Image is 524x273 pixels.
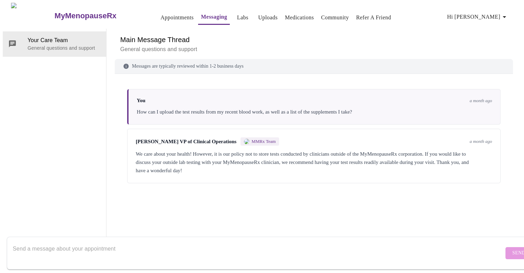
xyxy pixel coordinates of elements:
[321,13,349,22] a: Community
[244,139,249,144] img: MMRX
[258,13,278,22] a: Uploads
[356,13,391,22] a: Refer a Friend
[198,10,230,25] button: Messaging
[251,139,276,144] span: MMRx Team
[3,31,106,56] div: Your Care TeamGeneral questions and support
[285,13,314,22] a: Medications
[137,98,145,104] span: You
[232,11,254,25] button: Labs
[470,139,492,144] span: a month ago
[353,11,394,25] button: Refer a Friend
[470,98,492,104] span: a month ago
[136,150,492,175] div: We care about your health! However, it is our policy not to store tests conducted by clinicians o...
[28,45,101,51] p: General questions and support
[237,13,248,22] a: Labs
[137,108,492,116] div: How can I upload the test results from my recent blood work, as well as a list of the supplements...
[161,13,194,22] a: Appointments
[120,34,507,45] h6: Main Message Thread
[447,12,508,22] span: Hi [PERSON_NAME]
[120,45,507,53] p: General questions and support
[136,139,236,145] span: [PERSON_NAME] VP of Clinical Operations
[255,11,280,25] button: Uploads
[158,11,196,25] button: Appointments
[28,36,101,45] span: Your Care Team
[54,4,144,28] a: MyMenopauseRx
[282,11,317,25] button: Medications
[201,12,227,22] a: Messaging
[115,59,513,74] div: Messages are typically reviewed within 1-2 business days
[444,10,511,24] button: Hi [PERSON_NAME]
[318,11,352,25] button: Community
[13,242,504,264] textarea: Send a message about your appointment
[11,3,54,29] img: MyMenopauseRx Logo
[54,11,116,20] h3: MyMenopauseRx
